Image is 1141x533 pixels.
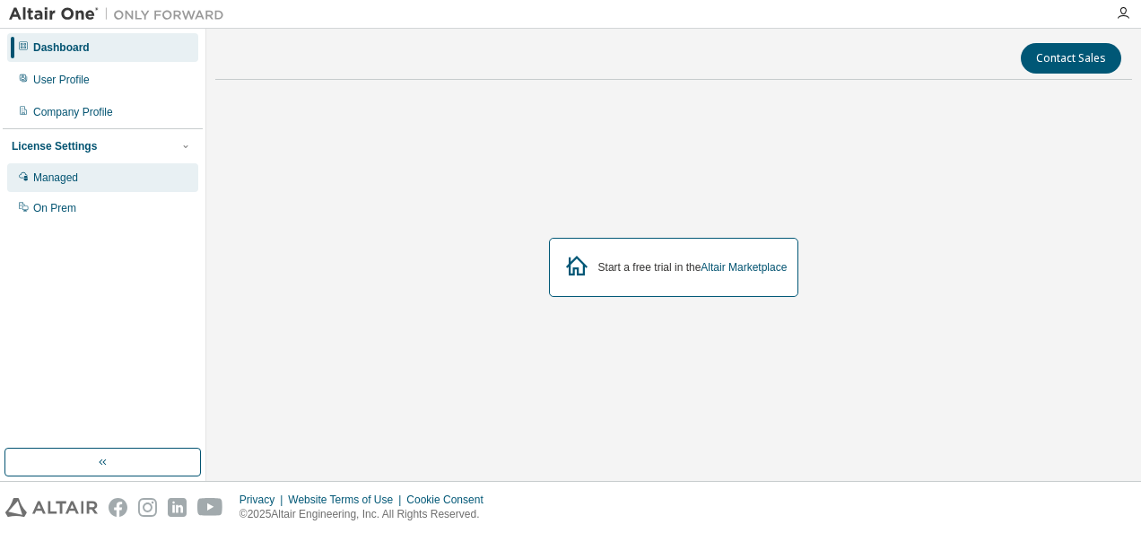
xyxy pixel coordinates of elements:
img: Altair One [9,5,233,23]
button: Contact Sales [1021,43,1121,74]
img: facebook.svg [109,498,127,517]
div: Company Profile [33,105,113,119]
p: © 2025 Altair Engineering, Inc. All Rights Reserved. [240,507,494,522]
div: On Prem [33,201,76,215]
img: altair_logo.svg [5,498,98,517]
div: Start a free trial in the [598,260,788,275]
img: instagram.svg [138,498,157,517]
div: Managed [33,170,78,185]
img: youtube.svg [197,498,223,517]
img: linkedin.svg [168,498,187,517]
a: Altair Marketplace [701,261,787,274]
div: Website Terms of Use [288,493,406,507]
div: Privacy [240,493,288,507]
div: User Profile [33,73,90,87]
div: Dashboard [33,40,90,55]
div: License Settings [12,139,97,153]
div: Cookie Consent [406,493,493,507]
